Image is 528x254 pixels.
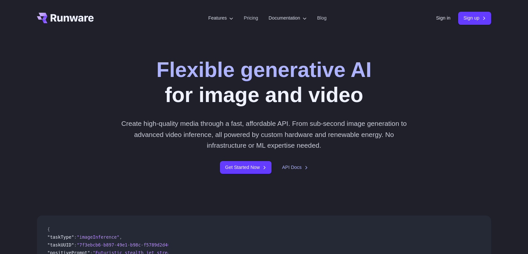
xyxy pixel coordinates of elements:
h1: for image and video [156,57,371,108]
a: Pricing [244,14,258,22]
span: { [47,227,50,232]
a: Go to / [37,13,94,23]
span: "taskUUID" [47,242,74,247]
span: , [119,234,122,240]
span: : [74,242,77,247]
a: API Docs [282,164,308,171]
a: Get Started Now [220,161,272,174]
label: Features [208,14,233,22]
a: Sign in [436,14,450,22]
span: "imageInference" [77,234,119,240]
a: Blog [317,14,327,22]
p: Create high-quality media through a fast, affordable API. From sub-second image generation to adv... [119,118,410,151]
label: Documentation [269,14,307,22]
strong: Flexible generative AI [156,58,371,82]
span: "7f3ebcb6-b897-49e1-b98c-f5789d2d40d7" [77,242,178,247]
span: : [74,234,77,240]
span: "taskType" [47,234,74,240]
a: Sign up [458,12,491,24]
